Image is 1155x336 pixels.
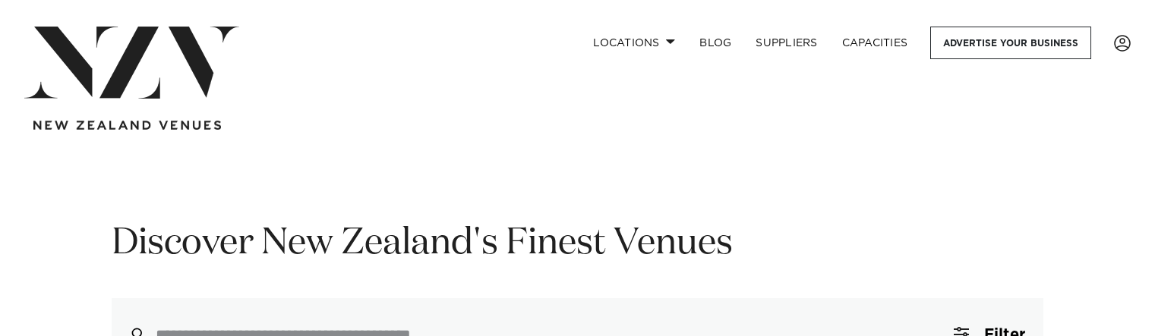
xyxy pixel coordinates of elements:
img: new-zealand-venues-text.png [33,121,221,130]
a: Capacities [830,27,920,59]
a: SUPPLIERS [743,27,829,59]
h1: Discover New Zealand's Finest Venues [112,220,1043,268]
img: nzv-logo.png [24,27,239,99]
a: Locations [581,27,687,59]
a: BLOG [687,27,743,59]
a: Advertise your business [930,27,1091,59]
